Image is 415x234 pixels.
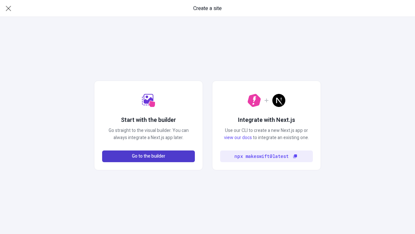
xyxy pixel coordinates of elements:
h2: Integrate with Next.js [238,116,295,124]
code: npx makeswift@latest [234,153,289,160]
h2: Start with the builder [121,116,176,124]
a: view our docs [224,134,252,141]
p: Go straight to the visual builder. You can always integrate a Next.js app later. [102,127,195,141]
span: Create a site [193,5,222,12]
p: Use our CLI to create a new Next.js app or to integrate an existing one. [220,127,313,141]
button: Go to the builder [102,150,195,162]
span: Go to the builder [132,153,165,160]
